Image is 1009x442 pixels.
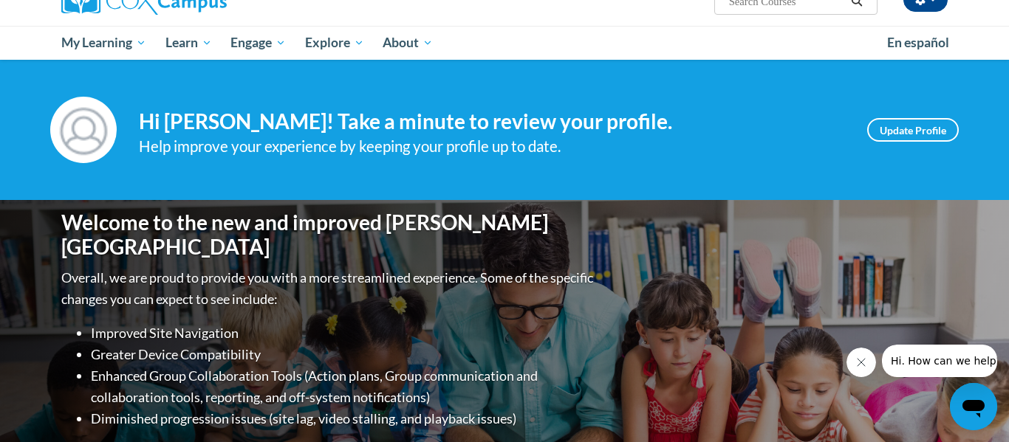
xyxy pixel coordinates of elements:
[882,345,997,377] iframe: Message from company
[61,210,597,260] h1: Welcome to the new and improved [PERSON_NAME][GEOGRAPHIC_DATA]
[9,10,120,22] span: Hi. How can we help?
[887,35,949,50] span: En español
[846,348,876,377] iframe: Close message
[383,34,433,52] span: About
[39,26,970,60] div: Main menu
[305,34,364,52] span: Explore
[230,34,286,52] span: Engage
[867,118,959,142] a: Update Profile
[52,26,156,60] a: My Learning
[61,34,146,52] span: My Learning
[91,322,597,344] li: Improved Site Navigation
[91,365,597,408] li: Enhanced Group Collaboration Tools (Action plans, Group communication and collaboration tools, re...
[156,26,222,60] a: Learn
[91,408,597,429] li: Diminished progression issues (site lag, video stalling, and playback issues)
[61,267,597,310] p: Overall, we are proud to provide you with a more streamlined experience. Some of the specific cha...
[139,109,845,134] h4: Hi [PERSON_NAME]! Take a minute to review your profile.
[221,26,295,60] a: Engage
[878,27,959,58] a: En español
[295,26,374,60] a: Explore
[139,134,845,159] div: Help improve your experience by keeping your profile up to date.
[165,34,212,52] span: Learn
[374,26,443,60] a: About
[91,344,597,365] li: Greater Device Compatibility
[950,383,997,430] iframe: Button to launch messaging window
[50,97,117,163] img: Profile Image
